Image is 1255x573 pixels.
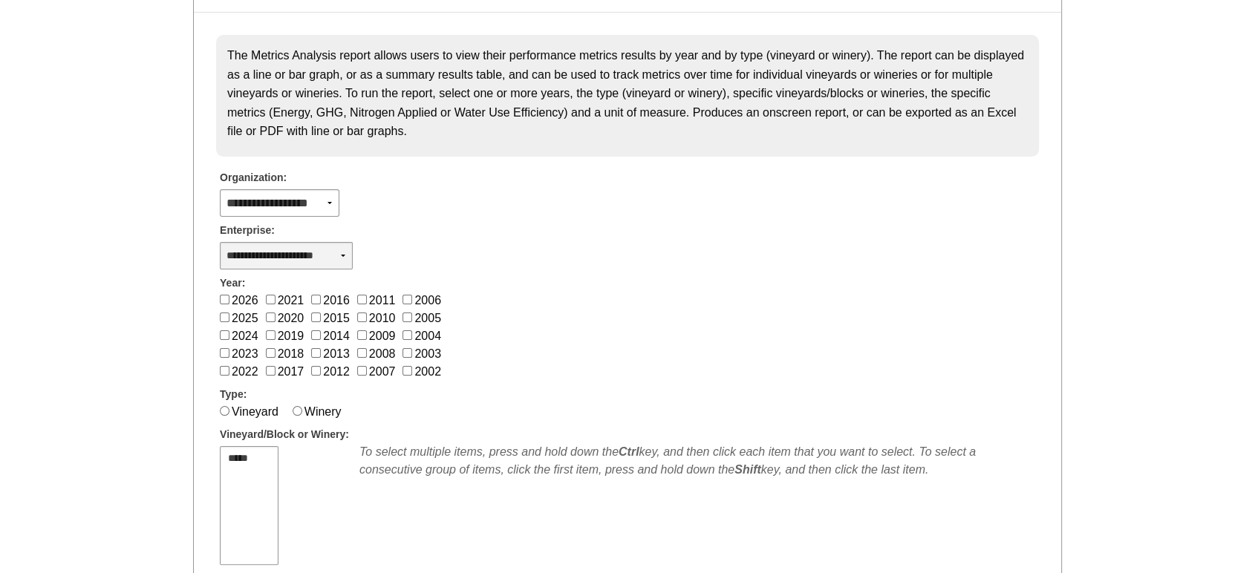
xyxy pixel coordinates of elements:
div: To select multiple items, press and hold down the key, and then click each item that you want to ... [359,443,1035,479]
label: 2016 [323,294,350,307]
label: 2009 [369,330,396,342]
label: 2021 [278,294,304,307]
span: Vineyard/Block or Winery: [220,427,349,442]
span: Type: [220,387,247,402]
label: 2003 [414,347,441,360]
span: Enterprise: [220,223,275,238]
label: 2004 [414,330,441,342]
label: 2005 [414,312,441,324]
label: 2007 [369,365,396,378]
span: Year: [220,275,245,291]
label: 2025 [232,312,258,324]
b: Shift [734,463,761,476]
span: Organization: [220,170,287,186]
label: 2024 [232,330,258,342]
label: 2014 [323,330,350,342]
label: 2019 [278,330,304,342]
label: 2018 [278,347,304,360]
label: 2015 [323,312,350,324]
label: 2017 [278,365,304,378]
label: 2011 [369,294,396,307]
label: 2010 [369,312,396,324]
label: 2022 [232,365,258,378]
b: Ctrl [619,445,639,458]
label: 2008 [369,347,396,360]
label: 2023 [232,347,258,360]
label: 2013 [323,347,350,360]
p: The Metrics Analysis report allows users to view their performance metrics results by year and by... [227,46,1028,141]
label: 2006 [414,294,441,307]
label: 2012 [323,365,350,378]
label: 2020 [278,312,304,324]
label: 2002 [414,365,441,378]
label: 2026 [232,294,258,307]
label: Vineyard [232,405,278,418]
label: Winery [304,405,342,418]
